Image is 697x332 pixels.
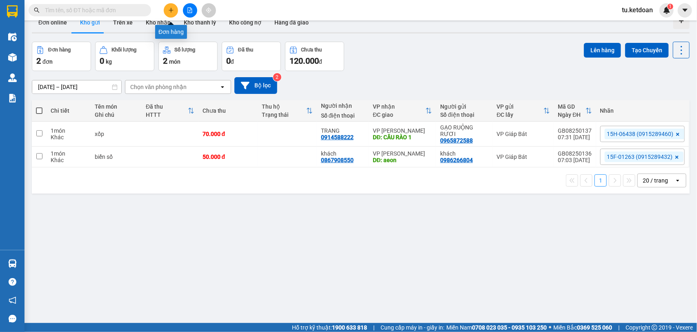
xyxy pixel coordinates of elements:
span: GB08250136 [77,41,118,49]
img: icon-new-feature [663,7,670,14]
img: solution-icon [8,94,17,102]
div: 07:03 [DATE] [558,157,592,163]
button: 1 [595,174,607,187]
button: Số lượng2món [158,42,218,71]
div: VP [PERSON_NAME] [373,127,432,134]
th: Toggle SortBy [493,100,554,122]
span: 15H-06438 (0915289460) [607,130,674,138]
div: Chưa thu [203,107,254,114]
button: plus [164,3,178,18]
div: 0914588222 [321,134,354,140]
div: Mã GD [558,103,586,110]
div: Ngày ĐH [558,111,586,118]
span: | [618,323,619,332]
div: Tên món [95,103,138,110]
div: Khác [51,157,87,163]
div: khách [440,150,489,157]
div: VP gửi [497,103,543,110]
div: Tạo kho hàng mới [673,13,690,29]
div: VP [PERSON_NAME] [373,150,432,157]
button: Trên xe [107,13,139,32]
div: biển số [95,154,138,160]
button: Đã thu0đ [222,42,281,71]
svg: open [675,177,681,184]
button: Kho nhận [139,13,177,32]
button: Tạo Chuyến [625,43,669,58]
div: Ghi chú [95,111,138,118]
div: Số lượng [175,47,196,53]
span: Số 939 Giải Phóng (Đối diện Ga Giáp Bát) [28,17,71,36]
span: đ [231,58,234,65]
div: Nhãn [600,107,685,114]
img: warehouse-icon [8,259,17,268]
strong: PHIẾU GỬI HÀNG [29,60,70,77]
strong: 0369 525 060 [577,324,612,331]
div: 20 / trang [643,176,668,185]
span: caret-down [681,7,689,14]
button: Bộ lọc [234,77,277,94]
div: Người gửi [440,103,489,110]
th: Toggle SortBy [369,100,436,122]
span: search [34,7,40,13]
div: 07:31 [DATE] [558,134,592,140]
button: aim [202,3,216,18]
div: ĐC giao [373,111,425,118]
span: message [9,315,16,323]
button: Kho công nợ [223,13,268,32]
button: caret-down [678,3,692,18]
span: question-circle [9,278,16,286]
div: 0965872588 [440,137,473,144]
strong: 1900 633 818 [332,324,367,331]
div: 50.000 đ [203,154,254,160]
span: kg [106,58,112,65]
div: Số điện thoại [440,111,489,118]
button: file-add [183,3,197,18]
img: logo [4,26,22,56]
span: | [373,323,374,332]
div: Đã thu [146,103,188,110]
sup: 1 [668,4,673,9]
span: 0 [226,56,231,66]
div: Số điện thoại [321,112,365,119]
input: Tìm tên, số ĐT hoặc mã đơn [45,6,141,15]
button: Kho gửi [73,13,107,32]
span: aim [206,7,212,13]
span: tu.ketdoan [615,5,659,15]
div: Chọn văn phòng nhận [130,83,187,91]
div: VP nhận [373,103,425,110]
span: Kết Đoàn [29,4,70,15]
svg: open [219,84,226,90]
span: Miền Nam [446,323,547,332]
span: món [169,58,180,65]
span: copyright [652,325,657,330]
img: warehouse-icon [8,33,17,41]
div: 0986266804 [440,157,473,163]
span: 19003239 [39,38,60,44]
div: Thu hộ [262,103,306,110]
span: 15F-01263 (0915289432) [607,153,673,160]
span: plus [168,7,174,13]
div: 1 món [51,127,87,134]
th: Toggle SortBy [258,100,317,122]
img: warehouse-icon [8,53,17,62]
div: 1 món [51,150,87,157]
span: 2 [163,56,167,66]
sup: 2 [273,73,281,81]
span: notification [9,296,16,304]
span: 1 [669,4,672,9]
span: ⚪️ [549,326,551,329]
span: đơn [42,58,53,65]
img: logo-vxr [7,5,18,18]
div: DĐ: CẦU RÀO 1 [373,134,432,140]
div: xốp [95,131,138,137]
div: Đơn hàng [48,47,71,53]
th: Toggle SortBy [142,100,198,122]
strong: 0708 023 035 - 0935 103 250 [472,324,547,331]
span: 0 [100,56,104,66]
div: Đã thu [238,47,253,53]
span: Cung cấp máy in - giấy in: [381,323,444,332]
span: 15F-01263 (0915289432) [34,45,65,58]
div: Khối lượng [111,47,136,53]
div: TRANG [321,127,365,134]
input: Select a date range. [32,80,121,94]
